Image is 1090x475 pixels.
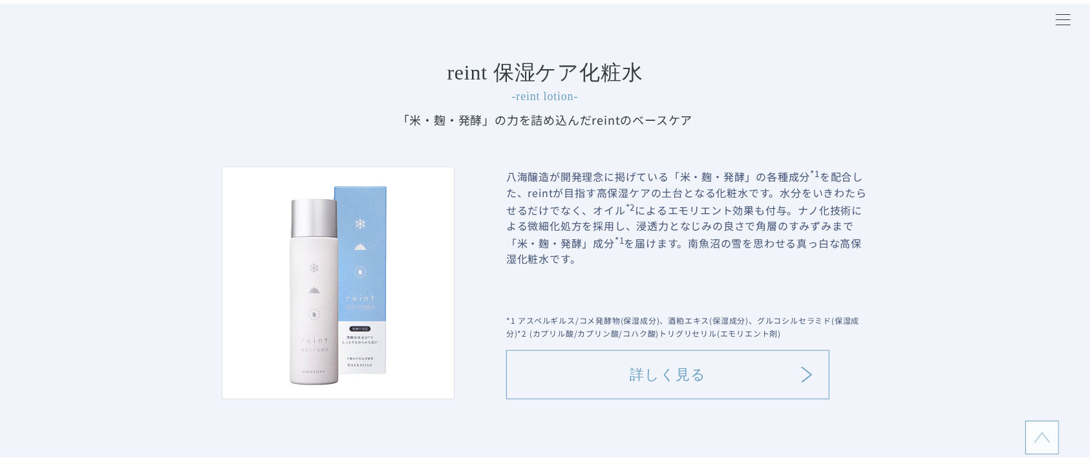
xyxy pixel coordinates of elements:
[222,111,868,128] p: 「米・麹・発酵」の力を詰め込んだ reintのベースケア
[506,314,868,340] p: *1 アスペルギルス/コメ発酵物(保湿成分)、酒粕エキス(保湿成分)、グルコシルセラミド(保湿成分)*2 (カプリル酸/カプリン酸/コハク酸)トリグリセリル(エモリエント剤)
[506,350,829,399] a: 詳しく見る
[1034,430,1050,445] img: topに戻る
[512,90,579,103] span: -reint lotion-
[506,167,868,304] p: 八海醸造が開発理念に掲げている「米・麹・発酵」の各種成分 を配合した、reintが目指す高保湿ケアの土台となる化粧水です。水分をいきわたらせるだけでなく、オイル によるエモリエント効果も付与。ナ...
[222,167,454,399] img: 保湿ケア化粧水
[222,62,868,105] h4: reint 保湿ケア化粧水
